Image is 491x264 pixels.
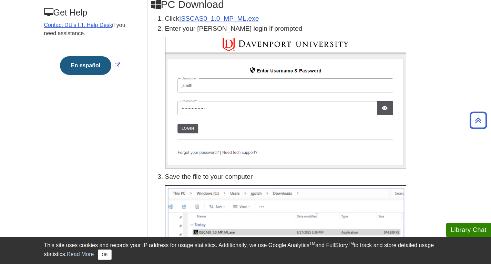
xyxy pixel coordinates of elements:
[165,185,406,240] img: 'ISSCASO1.0_MP_ML.exe' is being saved to a folder in the download folder.
[60,56,111,75] button: En español
[98,250,111,260] button: Close
[44,8,136,18] h3: Get Help
[44,241,447,260] div: This site uses cookies and records your IP address for usage statistics. Additionally, we use Goo...
[44,22,112,28] a: Contact DU's I.T. Help Desk
[165,172,443,182] p: Save the file to your computer
[67,251,94,257] a: Read More
[309,241,315,246] sup: TM
[58,62,122,68] a: Link opens in new window
[348,241,354,246] sup: TM
[44,21,136,38] p: if you need assistance.
[467,116,489,125] a: Back to Top
[179,15,259,22] a: Download opens in new window
[165,24,443,34] p: Enter your [PERSON_NAME] login if prompted
[165,14,443,24] li: Click
[446,223,491,237] button: Library Chat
